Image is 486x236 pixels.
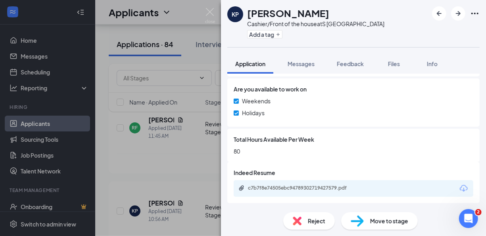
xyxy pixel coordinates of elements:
[234,85,307,93] span: Are you available to work on
[235,60,265,67] span: Application
[470,9,480,18] svg: Ellipses
[308,217,325,225] span: Reject
[242,108,265,117] span: Holidays
[247,20,384,28] div: Cashier/Front of the house at S [GEOGRAPHIC_DATA]
[288,60,315,67] span: Messages
[247,30,282,38] button: PlusAdd a tag
[427,60,438,67] span: Info
[234,147,473,156] span: 80
[475,209,482,215] span: 2
[276,32,280,37] svg: Plus
[238,185,367,192] a: Paperclipc7b7f8e74505ebc94789302719427579.pdf
[248,185,359,191] div: c7b7f8e74505ebc94789302719427579.pdf
[451,6,465,21] button: ArrowRight
[242,97,271,105] span: Weekends
[459,209,478,228] iframe: Intercom live chat
[247,6,329,20] h1: [PERSON_NAME]
[432,6,446,21] button: ArrowLeftNew
[232,10,239,18] div: KP
[234,168,275,177] span: Indeed Resume
[238,185,245,191] svg: Paperclip
[388,60,400,67] span: Files
[434,9,444,18] svg: ArrowLeftNew
[459,184,469,193] svg: Download
[337,60,364,67] span: Feedback
[370,217,408,225] span: Move to stage
[234,135,314,144] span: Total Hours Available Per Week
[453,9,463,18] svg: ArrowRight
